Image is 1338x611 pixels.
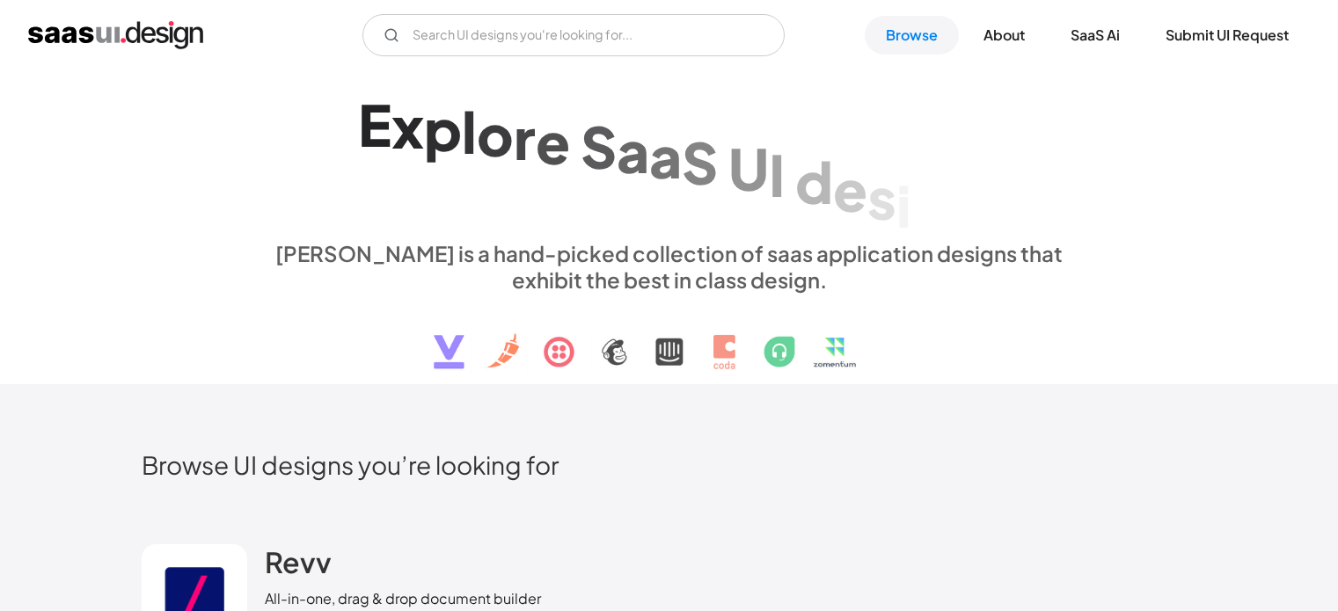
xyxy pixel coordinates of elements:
[265,588,541,609] div: All-in-one, drag & drop document builder
[682,127,718,195] div: S
[424,94,462,162] div: p
[265,544,332,579] h2: Revv
[265,88,1074,223] h1: Explore SaaS UI design patterns & interactions.
[649,122,682,190] div: a
[896,171,911,239] div: i
[536,107,570,175] div: e
[769,141,785,208] div: I
[1144,16,1310,55] a: Submit UI Request
[962,16,1046,55] a: About
[265,240,1074,293] div: [PERSON_NAME] is a hand-picked collection of saas application designs that exhibit the best in cl...
[795,148,833,215] div: d
[617,117,649,185] div: a
[728,134,769,201] div: U
[391,92,424,160] div: x
[477,100,514,168] div: o
[865,16,959,55] a: Browse
[358,91,391,158] div: E
[403,293,936,384] img: text, icon, saas logo
[362,14,785,56] input: Search UI designs you're looking for...
[265,544,332,588] a: Revv
[581,112,617,179] div: S
[142,449,1197,480] h2: Browse UI designs you’re looking for
[1049,16,1141,55] a: SaaS Ai
[462,97,477,164] div: l
[514,104,536,171] div: r
[362,14,785,56] form: Email Form
[28,21,203,49] a: home
[867,163,896,230] div: s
